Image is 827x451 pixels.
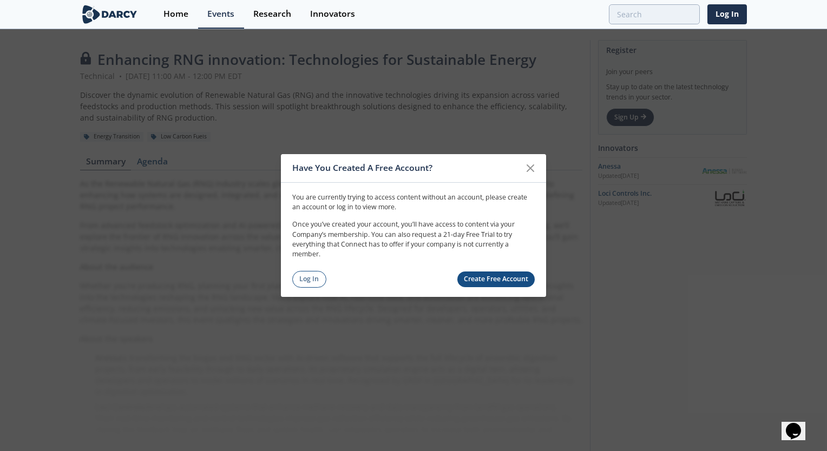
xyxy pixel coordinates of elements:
div: Events [207,10,234,18]
input: Advanced Search [609,4,700,24]
img: logo-wide.svg [80,5,139,24]
p: You are currently trying to access content without an account, please create an account or log in... [292,192,535,212]
a: Log In [707,4,747,24]
div: Have You Created A Free Account? [292,158,520,178]
div: Home [163,10,188,18]
div: Research [253,10,291,18]
div: Innovators [310,10,355,18]
iframe: chat widget [782,408,816,440]
a: Create Free Account [457,271,535,287]
a: Log In [292,271,326,288]
p: Once you’ve created your account, you’ll have access to content via your Company’s membership. Yo... [292,220,535,260]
